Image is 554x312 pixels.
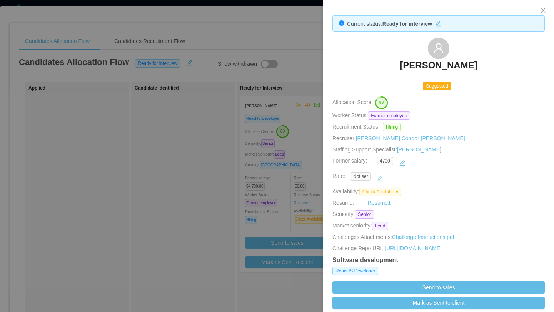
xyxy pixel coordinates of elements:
button: icon: edit [396,157,409,169]
span: Allocation Score: [332,100,373,106]
span: Check Availability [359,188,401,196]
button: icon: edit [374,172,386,184]
span: Senior [355,210,374,219]
span: Not set [350,172,371,181]
span: Challenge Repo URL: [332,244,385,252]
span: Recruitment Status: [332,124,380,130]
button: Mark as Sent to client [332,297,545,309]
a: [PERSON_NAME] [400,59,477,76]
i: icon: close [540,7,546,13]
span: Seniority: [332,210,355,219]
span: Recruiter: [332,135,465,141]
a: [URL][DOMAIN_NAME] [385,245,442,251]
h3: [PERSON_NAME] [400,59,477,71]
a: [PERSON_NAME] Cóndor [PERSON_NAME] [356,135,465,141]
span: Resume: [332,200,354,206]
span: Availability: [332,188,404,194]
a: [PERSON_NAME] [397,146,441,153]
span: 4700 [377,157,393,165]
span: Worker Status: [332,112,368,118]
i: icon: info-circle [339,20,344,26]
button: icon: edit [432,19,444,27]
a: Resume1 [368,199,391,207]
span: Staffing Support Specialist: [332,146,441,153]
button: 83 [373,96,388,108]
span: Market seniority: [332,222,372,230]
span: Suggested [423,82,451,90]
span: Lead [372,222,389,230]
a: Challenge Instructions.pdf [392,234,454,240]
span: Current status: [347,21,382,27]
strong: Ready for interview [382,21,432,27]
span: Hiring [383,123,401,131]
span: ReactJS Developer [332,267,378,275]
text: 83 [379,100,384,105]
span: Former employee [368,111,410,120]
i: icon: user [433,43,444,53]
button: Send to sales [332,281,545,294]
span: Challenges Attachments: [332,233,392,241]
strong: Software development [332,257,398,263]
